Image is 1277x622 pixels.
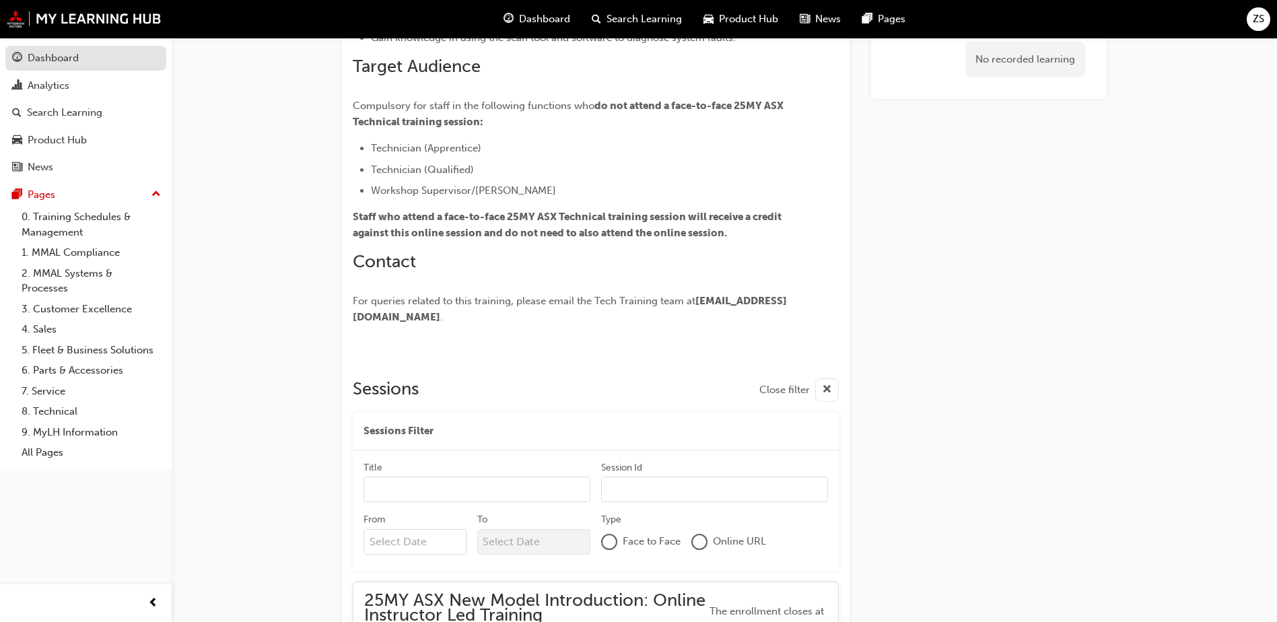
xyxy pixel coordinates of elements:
[353,251,416,272] span: Contact
[607,11,682,27] span: Search Learning
[5,73,166,98] a: Analytics
[353,378,419,402] h2: Sessions
[5,155,166,180] a: News
[703,11,714,28] span: car-icon
[12,53,22,65] span: guage-icon
[5,100,166,125] a: Search Learning
[353,100,594,112] span: Compulsory for staff in the following functions who
[815,11,841,27] span: News
[364,513,385,526] div: From
[371,142,481,154] span: Technician (Apprentice)
[371,164,474,176] span: Technician (Qualified)
[5,128,166,153] a: Product Hub
[601,477,828,502] input: Session Id
[713,534,766,549] span: Online URL
[493,5,581,33] a: guage-iconDashboard
[148,595,158,612] span: prev-icon
[601,513,621,526] div: Type
[693,5,789,33] a: car-iconProduct Hub
[822,382,832,399] span: cross-icon
[1253,11,1264,27] span: ZS
[878,11,905,27] span: Pages
[16,207,166,242] a: 0. Training Schedules & Management
[759,378,839,402] button: Close filter
[16,263,166,299] a: 2. MMAL Systems & Processes
[601,461,642,475] div: Session Id
[477,513,487,526] div: To
[440,311,443,323] span: .
[16,422,166,443] a: 9. MyLH Information
[719,11,778,27] span: Product Hub
[364,529,467,555] input: From
[16,340,166,361] a: 5. Fleet & Business Solutions
[519,11,570,27] span: Dashboard
[852,5,916,33] a: pages-iconPages
[16,381,166,402] a: 7. Service
[353,56,481,77] span: Target Audience
[12,107,22,119] span: search-icon
[1247,7,1270,31] button: ZS
[364,461,382,475] div: Title
[364,423,434,439] span: Sessions Filter
[581,5,693,33] a: search-iconSearch Learning
[623,534,681,549] span: Face to Face
[28,78,69,94] div: Analytics
[5,182,166,207] button: Pages
[353,295,695,307] span: For queries related to this training, please email the Tech Training team at
[800,11,810,28] span: news-icon
[364,477,590,502] input: Title
[5,43,166,182] button: DashboardAnalyticsSearch LearningProduct HubNews
[28,133,87,148] div: Product Hub
[789,5,852,33] a: news-iconNews
[706,604,827,619] span: The enrollment closes at
[16,442,166,463] a: All Pages
[16,401,166,422] a: 8. Technical
[504,11,514,28] span: guage-icon
[28,50,79,66] div: Dashboard
[12,162,22,174] span: news-icon
[16,299,166,320] a: 3. Customer Excellence
[16,242,166,263] a: 1. MMAL Compliance
[16,319,166,340] a: 4. Sales
[7,10,162,28] img: mmal
[5,46,166,71] a: Dashboard
[12,189,22,201] span: pages-icon
[477,529,591,555] input: To
[965,42,1085,77] div: No recorded learning
[12,80,22,92] span: chart-icon
[862,11,872,28] span: pages-icon
[371,184,556,197] span: Workshop Supervisor/[PERSON_NAME]
[592,11,601,28] span: search-icon
[12,135,22,147] span: car-icon
[16,360,166,381] a: 6. Parts & Accessories
[27,105,102,120] div: Search Learning
[28,160,53,175] div: News
[151,186,161,203] span: up-icon
[28,187,55,203] div: Pages
[353,211,784,239] span: Staff who attend a face-to-face 25MY ASX Technical training session will receive a credit against...
[759,382,810,398] span: Close filter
